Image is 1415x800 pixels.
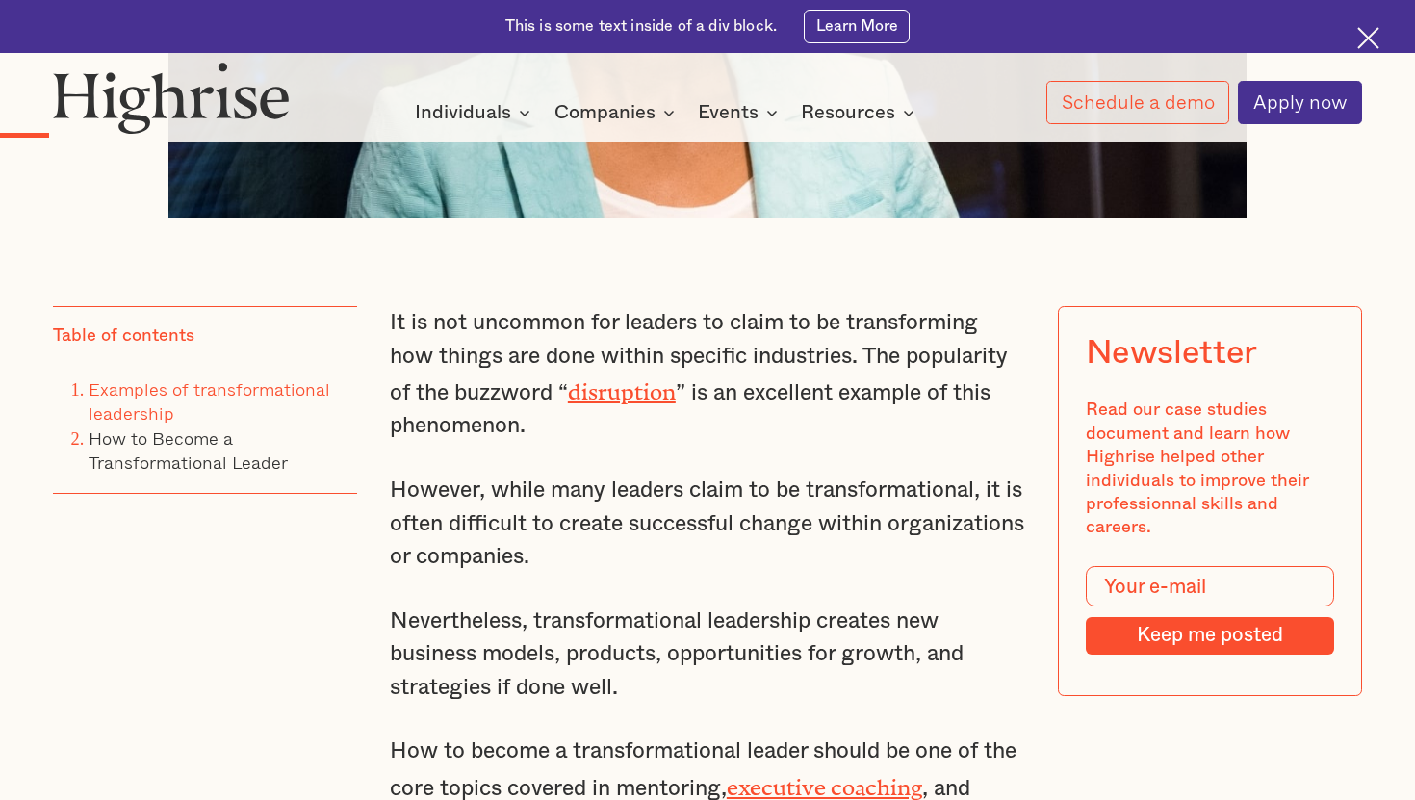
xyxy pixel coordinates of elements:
[1086,617,1335,655] input: Keep me posted
[53,62,290,133] img: Highrise logo
[89,425,288,476] a: How to Become a Transformational Leader
[390,474,1025,573] p: However, while many leaders claim to be transformational, it is often difficult to create success...
[1086,566,1335,654] form: Modal Form
[390,605,1025,704] p: Nevertheless, transformational leadership creates new business models, products, opportunities fo...
[1357,27,1379,49] img: Cross icon
[1086,566,1335,606] input: Your e-mail
[53,324,194,348] div: Table of contents
[801,101,920,124] div: Resources
[554,101,681,124] div: Companies
[698,101,784,124] div: Events
[727,775,922,789] a: executive coaching
[390,306,1025,443] p: It is not uncommon for leaders to claim to be transforming how things are done within specific in...
[1046,81,1229,124] a: Schedule a demo
[1086,399,1335,540] div: Read our case studies document and learn how Highrise helped other individuals to improve their p...
[89,375,330,426] a: Examples of transformational leadership
[801,101,895,124] div: Resources
[568,379,676,394] a: disruption
[698,101,759,124] div: Events
[554,101,656,124] div: Companies
[804,10,911,43] a: Learn More
[415,101,536,124] div: Individuals
[415,101,511,124] div: Individuals
[505,16,777,38] div: This is some text inside of a div block.
[1086,334,1258,373] div: Newsletter
[1238,81,1362,124] a: Apply now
